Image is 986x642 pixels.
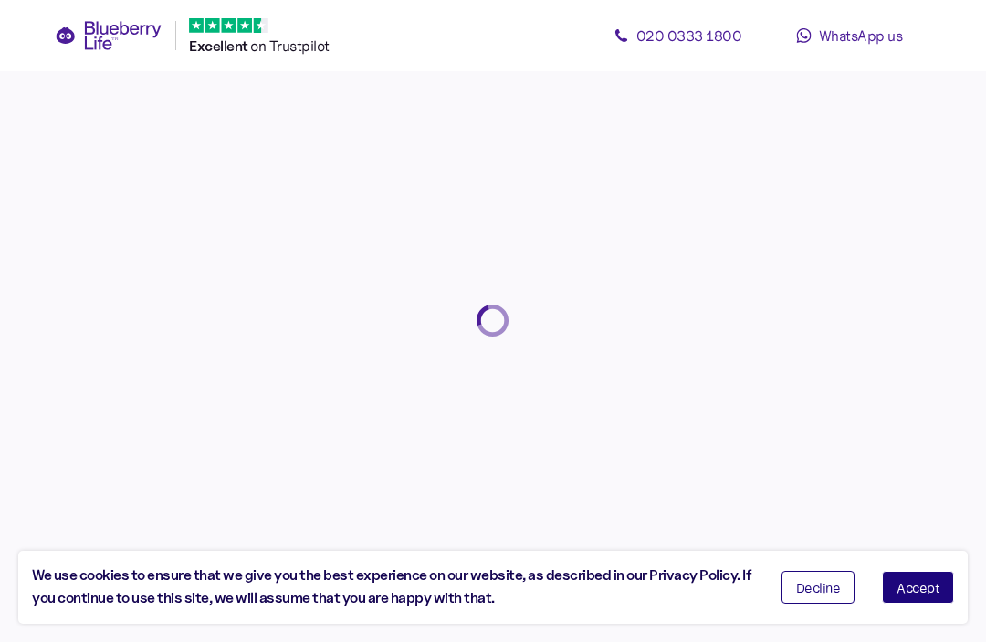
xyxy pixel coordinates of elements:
[882,571,954,604] button: Accept cookies
[189,37,250,55] span: Excellent ️
[819,26,903,45] span: WhatsApp us
[897,581,939,594] span: Accept
[595,17,760,54] a: 020 0333 1800
[636,26,742,45] span: 020 0333 1800
[781,571,855,604] button: Decline cookies
[250,36,330,55] span: on Trustpilot
[767,17,931,54] a: WhatsApp us
[796,581,841,594] span: Decline
[32,564,754,610] div: We use cookies to ensure that we give you the best experience on our website, as described in our...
